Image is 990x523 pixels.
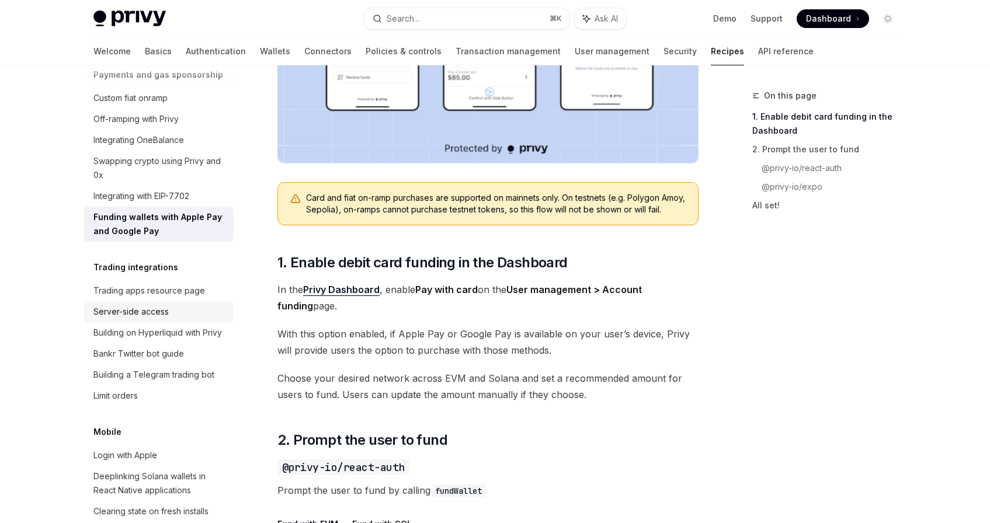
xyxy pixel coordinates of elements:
a: 1. Enable debit card funding in the Dashboard [752,107,906,140]
a: Bankr Twitter bot guide [84,343,234,364]
a: Clearing state on fresh installs [84,501,234,522]
a: All set! [752,196,906,215]
div: Bankr Twitter bot guide [93,347,184,361]
a: Funding wallets with Apple Pay and Google Pay [84,207,234,242]
div: Swapping crypto using Privy and 0x [93,154,227,182]
div: Integrating with EIP-7702 [93,189,189,203]
a: Basics [145,37,172,65]
a: Welcome [93,37,131,65]
code: @privy-io/react-auth [277,459,409,475]
div: Off-ramping with Privy [93,112,179,126]
a: Integrating with EIP-7702 [84,186,234,207]
span: Choose your desired network across EVM and Solana and set a recommended amount for users to fund.... [277,370,699,403]
span: Dashboard [806,13,851,25]
div: Clearing state on fresh installs [93,504,209,518]
a: Security [664,37,697,65]
a: Trading apps resource page [84,280,234,301]
h5: Mobile [93,425,121,439]
a: Recipes [711,37,744,65]
span: On this page [764,89,817,103]
span: 1. Enable debit card funding in the Dashboard [277,253,568,272]
button: Ask AI [575,8,626,29]
a: 2. Prompt the user to fund [752,140,906,159]
span: ⌘ K [550,14,562,23]
a: Connectors [304,37,352,65]
span: In the , enable on the page. [277,281,699,314]
a: @privy-io/react-auth [762,159,906,177]
a: Demo [713,13,737,25]
span: Prompt the user to fund by calling [277,482,699,498]
a: Support [751,13,783,25]
strong: Pay with card [415,284,478,295]
div: Card and fiat on-ramp purchases are supported on mainnets only. On testnets (e.g. Polygon Amoy, S... [306,192,686,215]
div: Trading apps resource page [93,284,205,298]
span: Ask AI [595,13,618,25]
a: Privy Dashboard [303,284,380,296]
div: Deeplinking Solana wallets in React Native applications [93,469,227,497]
div: Limit orders [93,389,138,403]
a: Policies & controls [366,37,442,65]
div: Funding wallets with Apple Pay and Google Pay [93,210,227,238]
a: Deeplinking Solana wallets in React Native applications [84,466,234,501]
a: Login with Apple [84,445,234,466]
div: Building on Hyperliquid with Privy [93,326,222,340]
div: Search... [387,12,419,26]
h5: Trading integrations [93,260,178,274]
a: Building a Telegram trading bot [84,364,234,385]
a: Integrating OneBalance [84,130,234,151]
span: 2. Prompt the user to fund [277,431,447,449]
div: Integrating OneBalance [93,133,184,147]
a: Limit orders [84,385,234,406]
div: Login with Apple [93,448,157,462]
svg: Warning [290,193,301,205]
img: light logo [93,11,166,27]
button: Search...⌘K [364,8,569,29]
div: Building a Telegram trading bot [93,368,214,382]
div: Server-side access [93,305,169,319]
a: Off-ramping with Privy [84,109,234,130]
a: Dashboard [797,9,869,28]
a: @privy-io/expo [762,177,906,196]
a: API reference [758,37,814,65]
a: Building on Hyperliquid with Privy [84,322,234,343]
div: Custom fiat onramp [93,91,168,105]
a: Transaction management [456,37,561,65]
span: With this option enabled, if Apple Pay or Google Pay is available on your user’s device, Privy wi... [277,326,699,358]
a: Swapping crypto using Privy and 0x [84,151,234,186]
a: Authentication [186,37,246,65]
a: Wallets [260,37,290,65]
a: Server-side access [84,301,234,322]
a: User management [575,37,649,65]
code: fundWallet [430,484,487,497]
a: Custom fiat onramp [84,88,234,109]
button: Toggle dark mode [878,9,897,28]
